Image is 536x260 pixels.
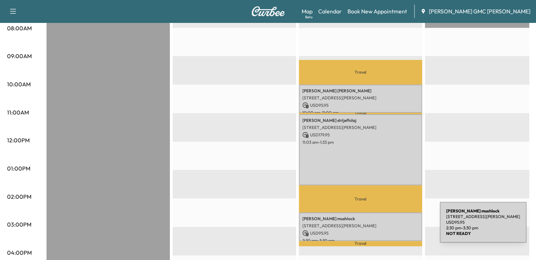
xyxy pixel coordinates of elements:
[302,88,419,94] p: [PERSON_NAME] [PERSON_NAME]
[251,6,285,16] img: Curbee Logo
[302,238,419,243] p: 2:30 pm - 3:30 pm
[347,7,407,16] a: Book New Appointment
[7,192,31,201] p: 02:00PM
[299,60,422,85] p: Travel
[302,7,313,16] a: MapBeta
[299,241,422,246] p: Travel
[302,125,419,130] p: [STREET_ADDRESS][PERSON_NAME]
[302,216,419,222] p: [PERSON_NAME] mushlock
[302,95,419,101] p: [STREET_ADDRESS][PERSON_NAME]
[7,80,31,88] p: 10:00AM
[7,108,29,117] p: 11:00AM
[7,164,30,173] p: 01:00PM
[302,223,419,229] p: [STREET_ADDRESS][PERSON_NAME]
[302,230,419,236] p: USD 95.95
[7,220,31,229] p: 03:00PM
[305,14,313,20] div: Beta
[302,118,419,123] p: [PERSON_NAME] shtjefhilaj
[299,113,422,114] p: Travel
[302,132,419,138] p: USD 179.95
[7,136,30,144] p: 12:00PM
[302,110,419,116] p: 10:00 am - 11:00 am
[7,52,32,60] p: 09:00AM
[429,7,530,16] span: [PERSON_NAME] GMC [PERSON_NAME]
[7,24,32,32] p: 08:00AM
[7,248,32,257] p: 04:00PM
[302,140,419,145] p: 11:03 am - 1:33 pm
[318,7,342,16] a: Calendar
[299,185,422,212] p: Travel
[302,102,419,109] p: USD 95.95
